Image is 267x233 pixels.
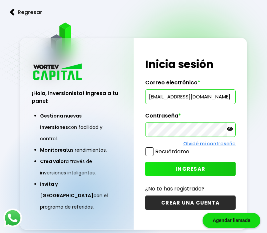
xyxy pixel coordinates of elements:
[155,148,189,155] label: Recuérdame
[10,9,15,16] img: flecha izquierda
[40,110,114,144] li: con facilidad y control.
[40,178,114,213] li: con el programa de referidos.
[145,184,236,210] a: ¿No te has registrado?CREAR UNA CUENTA
[40,144,114,156] li: tus rendimientos.
[40,112,82,131] span: Gestiona nuevas inversiones
[32,89,122,105] h3: ¡Hola, inversionista! Ingresa a tu panel:
[145,196,236,210] button: CREAR UNA CUENTA
[145,79,236,89] label: Correo electrónico
[145,112,236,123] label: Contraseña
[145,162,236,176] button: INGRESAR
[203,213,260,228] div: Agendar llamada
[176,165,205,172] span: INGRESAR
[183,140,236,147] a: Olvidé mi contraseña
[40,147,66,153] span: Monitorea
[145,56,236,72] h1: Inicia sesión
[40,158,66,165] span: Crea valor
[148,90,233,104] input: hola@wortev.capital
[3,209,22,227] img: logos_whatsapp-icon.242b2217.svg
[145,184,236,193] p: ¿No te has registrado?
[40,156,114,178] li: a través de inversiones inteligentes.
[32,63,84,82] img: logo_wortev_capital
[40,181,93,199] span: Invita y [GEOGRAPHIC_DATA]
